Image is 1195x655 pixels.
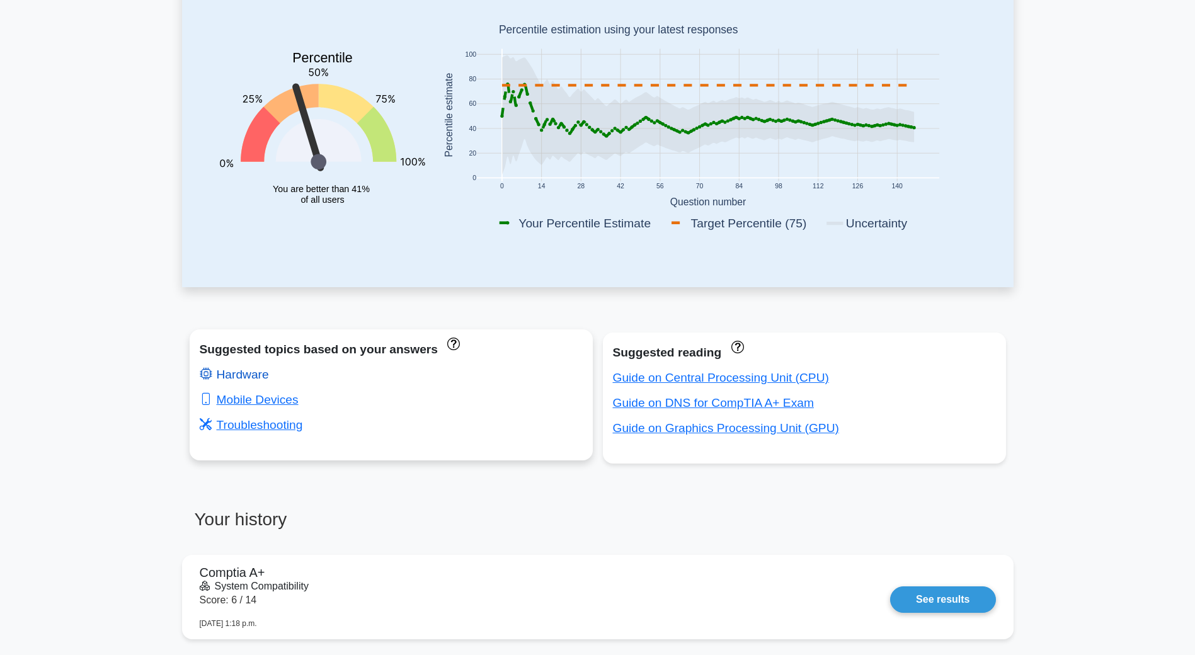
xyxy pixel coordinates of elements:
text: 98 [775,183,782,190]
a: Guide on Central Processing Unit (CPU) [613,371,829,384]
text: 56 [656,183,664,190]
text: 126 [852,183,863,190]
text: 20 [469,150,476,157]
text: Question number [670,196,746,207]
div: Suggested topics based on your answers [200,339,583,360]
a: These concepts have been answered less than 50% correct. The guides disapear when you answer ques... [728,339,743,353]
text: 100 [465,51,476,58]
text: 84 [735,183,743,190]
text: 0 [472,175,476,182]
text: 112 [813,183,824,190]
a: These topics have been answered less than 50% correct. Topics disapear when you answer questions ... [444,336,460,350]
a: Guide on DNS for CompTIA A+ Exam [613,396,814,409]
tspan: of all users [300,195,344,205]
text: 0 [500,183,503,190]
text: 70 [695,183,703,190]
h3: Your history [190,509,590,540]
a: Troubleshooting [200,418,303,431]
text: 40 [469,125,476,132]
text: 140 [891,183,903,190]
text: Percentile [292,51,353,66]
text: Percentile estimation using your latest responses [498,24,738,37]
a: Guide on Graphics Processing Unit (GPU) [613,421,839,435]
div: Suggested reading [613,343,996,363]
text: 80 [469,76,476,83]
text: 28 [577,183,585,190]
a: Mobile Devices [200,393,299,406]
text: Percentile estimate [443,73,454,157]
text: 42 [617,183,624,190]
tspan: You are better than 41% [273,184,370,194]
text: 60 [469,101,476,108]
text: 14 [537,183,545,190]
a: Hardware [200,368,269,381]
a: See results [890,586,995,613]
